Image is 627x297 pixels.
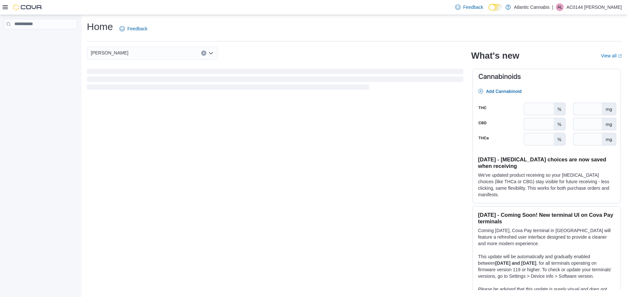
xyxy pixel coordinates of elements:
span: Loading [87,70,463,91]
img: Cova [13,4,42,10]
svg: External link [618,54,622,58]
span: AL [557,3,562,11]
h2: What's new [471,51,519,61]
nav: Complex example [4,31,77,46]
p: AC0144 [PERSON_NAME] [566,3,622,11]
span: Feedback [127,25,147,32]
button: Open list of options [208,51,214,56]
span: [PERSON_NAME] [91,49,128,57]
p: Coming [DATE], Cova Pay terminal in [GEOGRAPHIC_DATA] will feature a refreshed user interface des... [478,227,615,247]
input: Dark Mode [489,4,502,11]
p: We've updated product receiving so your [MEDICAL_DATA] choices (like THCa or CBG) stay visible fo... [478,172,615,198]
a: View allExternal link [601,53,622,58]
h1: Home [87,20,113,33]
p: Atlantic Cannabis [514,3,550,11]
span: Feedback [463,4,483,10]
p: This update will be automatically and gradually enabled between , for all terminals operating on ... [478,253,615,279]
a: Feedback [117,22,150,35]
div: AC0144 Lawrenson Dennis [556,3,564,11]
strong: [DATE] and [DATE] [495,260,536,266]
h3: [DATE] - Coming Soon! New terminal UI on Cova Pay terminals [478,212,615,225]
button: Clear input [201,51,206,56]
a: Feedback [453,1,486,14]
h3: [DATE] - [MEDICAL_DATA] choices are now saved when receiving [478,156,615,169]
p: | [552,3,554,11]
